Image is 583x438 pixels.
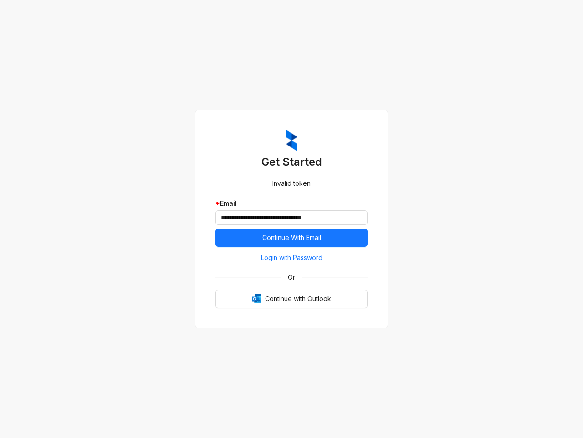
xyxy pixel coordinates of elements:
h3: Get Started [215,155,368,169]
span: Continue With Email [262,233,321,243]
img: ZumaIcon [286,130,297,151]
span: Continue with Outlook [265,294,331,304]
button: OutlookContinue with Outlook [215,290,368,308]
img: Outlook [252,294,261,303]
span: Or [281,272,302,282]
div: Email [215,198,368,209]
div: Invalid token [215,178,368,188]
span: Login with Password [261,253,322,263]
button: Continue With Email [215,229,368,247]
button: Login with Password [215,250,368,265]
